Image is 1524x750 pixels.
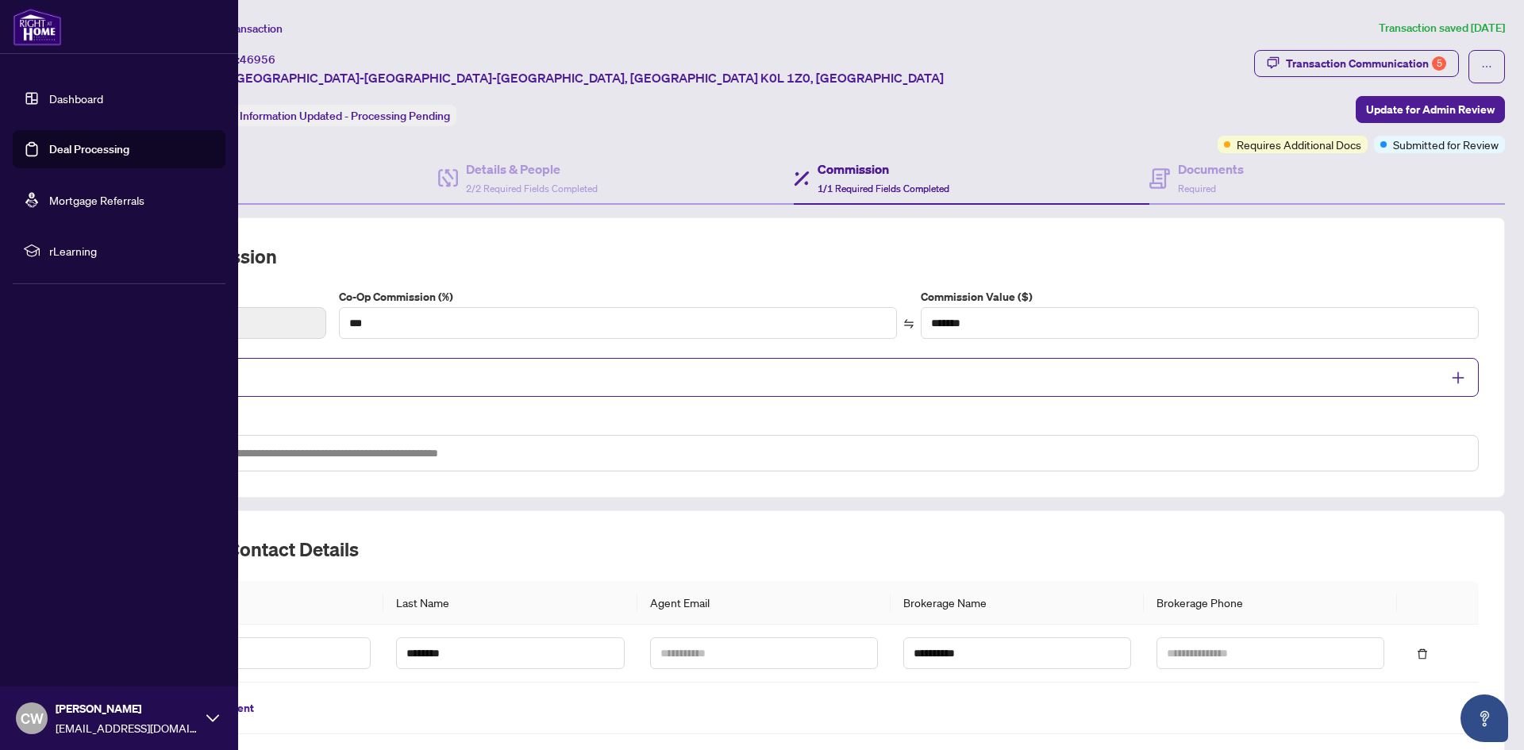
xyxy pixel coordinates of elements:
[1178,183,1216,194] span: Required
[891,581,1144,625] th: Brokerage Name
[1144,581,1397,625] th: Brokerage Phone
[240,109,450,123] span: Information Updated - Processing Pending
[49,91,103,106] a: Dashboard
[1237,136,1361,153] span: Requires Additional Docs
[109,416,1479,433] label: Commission Notes
[56,700,198,717] span: [PERSON_NAME]
[49,142,129,156] a: Deal Processing
[49,242,214,260] span: rLearning
[1393,136,1499,153] span: Submitted for Review
[13,8,62,46] img: logo
[466,160,598,179] h4: Details & People
[198,21,283,36] span: View Transaction
[109,358,1479,397] div: Split Commission
[1254,50,1459,77] button: Transaction Communication5
[818,183,949,194] span: 1/1 Required Fields Completed
[818,160,949,179] h4: Commission
[56,719,198,737] span: [EMAIL_ADDRESS][DOMAIN_NAME]
[1481,61,1492,72] span: ellipsis
[1451,371,1465,385] span: plus
[383,581,637,625] th: Last Name
[921,288,1479,306] label: Commission Value ($)
[109,537,1479,562] h2: Listing Agent Contact Details
[1432,56,1446,71] div: 5
[240,52,275,67] span: 46956
[21,707,44,729] span: CW
[1460,694,1508,742] button: Open asap
[466,183,598,194] span: 2/2 Required Fields Completed
[1286,51,1446,76] div: Transaction Communication
[1366,97,1495,122] span: Update for Admin Review
[1178,160,1244,179] h4: Documents
[197,105,456,126] div: Status:
[197,68,944,87] span: 3 Fire [GEOGRAPHIC_DATA]-[GEOGRAPHIC_DATA]-[GEOGRAPHIC_DATA], [GEOGRAPHIC_DATA] K0L 1Z0, [GEOGRAP...
[1356,96,1505,123] button: Update for Admin Review
[903,318,914,329] span: swap
[1379,19,1505,37] article: Transaction saved [DATE]
[109,581,383,625] th: First Name
[637,581,891,625] th: Agent Email
[1417,648,1428,660] span: delete
[49,193,144,207] a: Mortgage Referrals
[109,244,1479,269] h2: Co-op Commission
[339,288,897,306] label: Co-Op Commission (%)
